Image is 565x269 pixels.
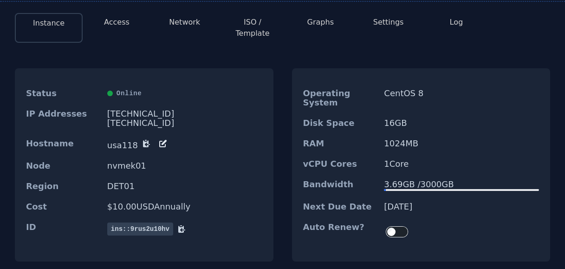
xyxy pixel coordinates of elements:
dt: Bandwidth [303,180,377,191]
dt: Status [26,89,100,98]
div: [TECHNICAL_ID] [107,109,262,118]
dt: Cost [26,202,100,211]
dd: DET01 [107,182,262,191]
button: Instance [33,18,65,29]
dd: nvmek01 [107,161,262,171]
dd: 16 GB [384,118,539,128]
button: Settings [373,17,404,28]
dt: ID [26,223,100,236]
button: ISO / Template [226,17,279,39]
dd: [DATE] [384,202,539,211]
dd: 1 Core [384,159,539,169]
dt: RAM [303,139,377,148]
dt: Region [26,182,100,191]
dd: $ 10.00 USD Annually [107,202,262,211]
dt: Node [26,161,100,171]
dd: 1024 MB [384,139,539,148]
dt: Next Due Date [303,202,377,211]
span: ins::9rus2u10hv [107,223,173,236]
button: Network [169,17,200,28]
button: Log [450,17,463,28]
dd: CentOS 8 [384,89,539,107]
dt: Auto Renew? [303,223,377,241]
dt: Operating System [303,89,377,107]
button: Graphs [307,17,334,28]
dd: usa118 [107,139,262,150]
div: Online [107,89,262,98]
dt: vCPU Cores [303,159,377,169]
dt: Disk Space [303,118,377,128]
div: [TECHNICAL_ID] [107,118,262,128]
dt: IP Addresses [26,109,100,128]
dt: Hostname [26,139,100,150]
button: Access [104,17,130,28]
div: 3.69 GB / 3000 GB [384,180,539,189]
